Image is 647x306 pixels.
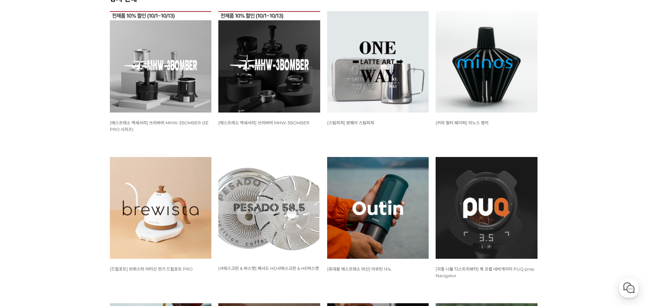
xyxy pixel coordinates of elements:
[327,157,429,259] img: 아우틴 나노 휴대용 에스프레소 머신
[218,120,309,125] a: [에스프레소 액세서리] 쓰리바머 MHW-3BOMBER
[22,231,26,236] span: 홈
[327,266,391,272] a: [휴대용 에스프레소 머신] 아우틴 나노
[46,220,90,238] a: 대화
[110,11,212,113] img: 쓰리바머 MHW-3BOMBER SE PRO 시리즈
[110,157,212,259] img: 브뤼스타, brewista, 아티산, 전기 드립포트
[327,120,374,125] a: [스팀피쳐] 원웨이 스팀피쳐
[218,157,320,258] img: 페사도 HD샤워스크린, HE바스켓
[110,120,209,132] a: [에스프레소 액세서리] 쓰리바머 MHW-3BOMBER (SE PRO 시리즈)
[90,220,134,238] a: 설정
[327,11,429,113] img: 원웨이 스팀피쳐
[2,220,46,238] a: 홈
[110,266,193,272] a: [드립포트] 브뤼스타 아티산 전기 드립포트 PRO
[218,266,319,271] span: [샤워스크린 & 바스켓] 페사도 HD샤워스크린 & HE바스켓
[436,157,537,259] img: 푹 프레스 PUQ PRESS
[107,231,116,236] span: 설정
[436,11,537,113] img: 미노스 앵커
[436,120,488,125] a: [커피 필터 쉐이퍼] 미노스 앵커
[218,265,319,271] a: [샤워스크린 & 바스켓] 페사도 HD샤워스크린 & HE바스켓
[64,231,72,237] span: 대화
[436,266,534,278] a: [자동 니들 디스트리뷰터] 푹 프렙 네비게이터 PUQ prep Navigator
[218,11,320,113] img: 쓰리바머 MHW-3BOMBER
